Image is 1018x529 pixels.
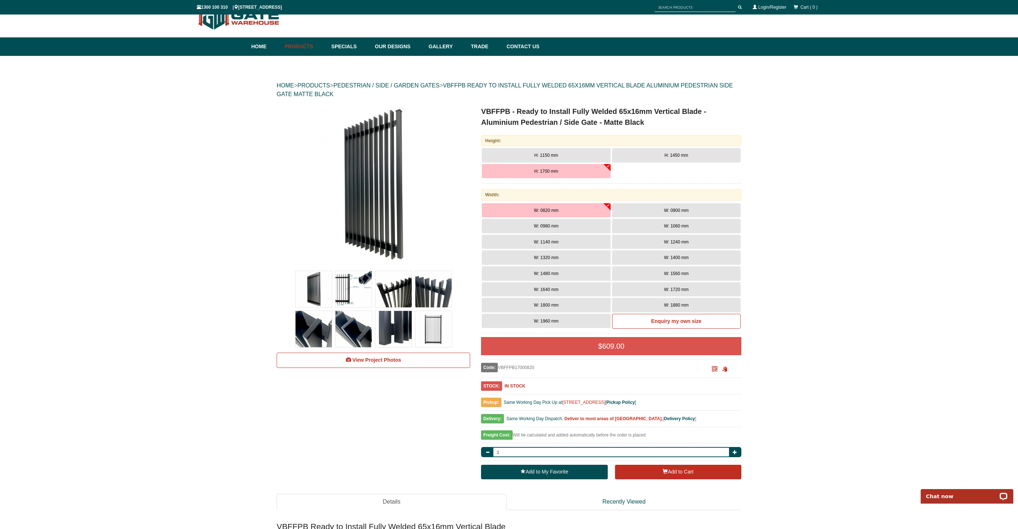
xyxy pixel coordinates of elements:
a: Recently Viewed [506,494,741,510]
a: Delivery Policy [664,416,695,421]
div: [ ] [481,414,741,427]
span: W: 1880 mm [664,303,689,308]
img: VBFFPB - Ready to Install Fully Welded 65x16mm Vertical Blade - Aluminium Pedestrian / Side Gate ... [335,311,372,347]
button: W: 1320 mm [482,250,610,265]
img: VBFFPB - Ready to Install Fully Welded 65x16mm Vertical Blade - Aluminium Pedestrian / Side Gate ... [415,271,452,307]
a: Specials [328,37,371,56]
span: Code: [481,363,498,372]
img: VBFFPB - Ready to Install Fully Welded 65x16mm Vertical Blade - Aluminium Pedestrian / Side Gate ... [335,271,372,307]
span: W: 1480 mm [534,271,559,276]
a: Add to My Favorite [481,465,607,479]
span: W: 1240 mm [664,239,689,245]
button: W: 1720 mm [612,282,741,297]
span: W: 1060 mm [664,224,689,229]
button: H: 1700 mm [482,164,610,179]
span: W: 1800 mm [534,303,559,308]
span: 1300 100 310 | [STREET_ADDRESS] [197,5,282,10]
a: VBFFPB READY TO INSTALL FULLY WELDED 65X16MM VERTICAL BLADE ALUMINIUM PEDESTRIAN SIDE GATE MATTE ... [277,82,733,97]
span: W: 1560 mm [664,271,689,276]
a: Gallery [425,37,467,56]
span: Pickup: [481,398,501,407]
button: W: 0900 mm [612,203,741,218]
a: VBFFPB - Ready to Install Fully Welded 65x16mm Vertical Blade - Aluminium Pedestrian / Side Gate ... [277,106,469,266]
span: W: 1320 mm [534,255,559,260]
span: W: 1140 mm [534,239,559,245]
span: W: 1960 mm [534,319,559,324]
button: W: 1060 mm [612,219,741,233]
img: VBFFPB - Ready to Install Fully Welded 65x16mm Vertical Blade - Aluminium Pedestrian / Side Gate ... [415,311,452,347]
span: Same Working Day Pick Up at [ ] [504,400,636,405]
span: Freight Cost: [481,430,513,440]
div: $ [481,337,741,355]
span: View Project Photos [352,357,401,363]
img: VBFFPB - Ready to Install Fully Welded 65x16mm Vertical Blade - Aluminium Pedestrian / Side Gate ... [375,311,412,347]
input: SEARCH PRODUCTS [655,3,736,12]
b: IN STOCK [505,384,525,389]
span: W: 1640 mm [534,287,559,292]
span: Delivery: [481,414,504,423]
a: Trade [467,37,503,56]
span: Same Working Day Dispatch. [506,416,563,421]
span: H: 1700 mm [534,169,558,174]
span: H: 1150 mm [534,153,558,158]
iframe: LiveChat chat widget [916,481,1018,504]
button: W: 1880 mm [612,298,741,312]
b: Deliver to most areas of [GEOGRAPHIC_DATA]. [565,416,663,421]
span: Click to copy the URL [722,366,728,372]
div: Height: [481,135,741,146]
button: W: 0820 mm [482,203,610,218]
button: W: 1240 mm [612,235,741,249]
a: PRODUCTS [297,82,330,89]
div: VBFFPB17000820 [481,363,698,372]
span: 609.00 [602,342,624,350]
a: Home [251,37,281,56]
span: W: 0980 mm [534,224,559,229]
button: H: 1150 mm [482,148,610,163]
img: VBFFPB - Ready to Install Fully Welded 65x16mm Vertical Blade - Aluminium Pedestrian / Side Gate ... [296,271,332,307]
a: Enquiry my own size [612,314,741,329]
button: W: 1480 mm [482,266,610,281]
span: W: 1720 mm [664,287,689,292]
button: W: 1400 mm [612,250,741,265]
a: [STREET_ADDRESS] [562,400,606,405]
img: VBFFPB - Ready to Install Fully Welded 65x16mm Vertical Blade - Aluminium Pedestrian / Side Gate ... [294,106,453,266]
span: H: 1450 mm [664,153,688,158]
a: PEDESTRIAN / SIDE / GARDEN GATES [333,82,439,89]
span: W: 1400 mm [664,255,689,260]
a: Pickup Policy [607,400,635,405]
button: W: 1640 mm [482,282,610,297]
a: View Project Photos [277,353,470,368]
button: W: 1140 mm [482,235,610,249]
h1: VBFFPB - Ready to Install Fully Welded 65x16mm Vertical Blade - Aluminium Pedestrian / Side Gate ... [481,106,741,128]
button: W: 0980 mm [482,219,610,233]
a: Products [281,37,328,56]
button: H: 1450 mm [612,148,741,163]
span: Cart ( 0 ) [801,5,818,10]
button: W: 1800 mm [482,298,610,312]
b: Enquiry my own size [651,318,701,324]
a: Login/Register [758,5,786,10]
button: Add to Cart [615,465,741,479]
a: Click to enlarge and scan to share. [712,367,717,372]
span: W: 0900 mm [664,208,689,213]
a: Contact Us [503,37,539,56]
span: W: 0820 mm [534,208,559,213]
a: Our Designs [371,37,425,56]
img: VBFFPB - Ready to Install Fully Welded 65x16mm Vertical Blade - Aluminium Pedestrian / Side Gate ... [375,271,412,307]
a: Details [277,494,506,510]
img: VBFFPB - Ready to Install Fully Welded 65x16mm Vertical Blade - Aluminium Pedestrian / Side Gate ... [296,311,332,347]
button: W: 1960 mm [482,314,610,328]
div: > > > [277,74,741,106]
